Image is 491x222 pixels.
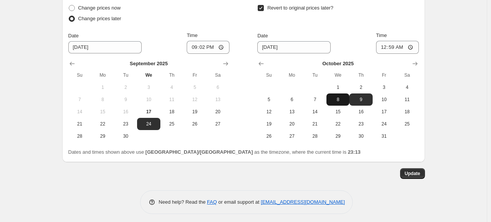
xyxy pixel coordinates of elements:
button: Monday September 22 2025 [91,118,114,130]
input: 12:00 [187,41,229,54]
span: Revert to original prices later? [267,5,333,11]
span: 17 [140,109,157,115]
button: Tuesday September 9 2025 [114,93,137,106]
button: Thursday October 23 2025 [349,118,372,130]
button: Saturday October 18 2025 [396,106,418,118]
span: 23 [352,121,369,127]
th: Tuesday [304,69,326,81]
th: Friday [373,69,396,81]
button: Tuesday October 14 2025 [304,106,326,118]
button: Saturday October 25 2025 [396,118,418,130]
span: Th [163,72,180,78]
span: 11 [163,97,180,103]
button: Wednesday October 1 2025 [326,81,349,93]
input: 9/17/2025 [257,41,331,53]
span: 2 [352,84,369,90]
button: Show previous month, September 2025 [256,58,266,69]
button: Show previous month, August 2025 [67,58,78,69]
span: 18 [399,109,415,115]
span: We [329,72,346,78]
span: 6 [284,97,300,103]
button: Thursday October 9 2025 [349,93,372,106]
button: Monday September 8 2025 [91,93,114,106]
button: Sunday September 7 2025 [68,93,91,106]
span: 17 [376,109,392,115]
span: Fr [376,72,392,78]
span: 13 [209,97,226,103]
button: Tuesday September 2 2025 [114,81,137,93]
button: Friday September 19 2025 [183,106,206,118]
button: Sunday October 26 2025 [257,130,280,142]
button: Update [400,168,425,179]
span: 12 [260,109,277,115]
span: 26 [186,121,203,127]
span: 1 [94,84,111,90]
button: Friday October 24 2025 [373,118,396,130]
button: Friday September 12 2025 [183,93,206,106]
span: 27 [284,133,300,139]
span: 26 [260,133,277,139]
button: Wednesday September 3 2025 [137,81,160,93]
span: 20 [209,109,226,115]
button: Friday September 5 2025 [183,81,206,93]
button: Tuesday September 23 2025 [114,118,137,130]
th: Wednesday [326,69,349,81]
button: Sunday September 14 2025 [68,106,91,118]
span: 14 [71,109,88,115]
button: Thursday October 30 2025 [349,130,372,142]
span: 13 [284,109,300,115]
span: 24 [140,121,157,127]
button: Thursday September 25 2025 [160,118,183,130]
span: Time [187,32,197,38]
button: Sunday October 5 2025 [257,93,280,106]
th: Thursday [349,69,372,81]
span: 21 [307,121,323,127]
button: Monday September 1 2025 [91,81,114,93]
span: 19 [260,121,277,127]
span: 29 [329,133,346,139]
button: Thursday September 4 2025 [160,81,183,93]
span: 1 [329,84,346,90]
th: Wednesday [137,69,160,81]
span: 3 [376,84,392,90]
button: Friday October 17 2025 [373,106,396,118]
button: Sunday October 19 2025 [257,118,280,130]
span: 21 [71,121,88,127]
span: 16 [117,109,134,115]
button: Friday October 31 2025 [373,130,396,142]
span: We [140,72,157,78]
button: Tuesday October 28 2025 [304,130,326,142]
button: Saturday October 4 2025 [396,81,418,93]
button: Friday October 3 2025 [373,81,396,93]
th: Sunday [257,69,280,81]
th: Saturday [206,69,229,81]
th: Saturday [396,69,418,81]
span: 28 [71,133,88,139]
span: Date [68,33,79,39]
span: 31 [376,133,392,139]
span: 22 [329,121,346,127]
span: 3 [140,84,157,90]
span: 29 [94,133,111,139]
span: 4 [163,84,180,90]
span: 19 [186,109,203,115]
span: 14 [307,109,323,115]
span: Time [376,32,387,38]
button: Friday September 26 2025 [183,118,206,130]
input: 9/17/2025 [68,41,142,53]
span: 7 [71,97,88,103]
span: 25 [399,121,415,127]
button: Thursday September 11 2025 [160,93,183,106]
b: 23:13 [348,149,360,155]
span: 20 [284,121,300,127]
span: 6 [209,84,226,90]
span: 22 [94,121,111,127]
span: 18 [163,109,180,115]
button: Monday September 15 2025 [91,106,114,118]
button: Wednesday October 15 2025 [326,106,349,118]
span: 30 [352,133,369,139]
button: Thursday October 2 2025 [349,81,372,93]
button: Saturday September 6 2025 [206,81,229,93]
span: Tu [117,72,134,78]
span: Sa [399,72,415,78]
